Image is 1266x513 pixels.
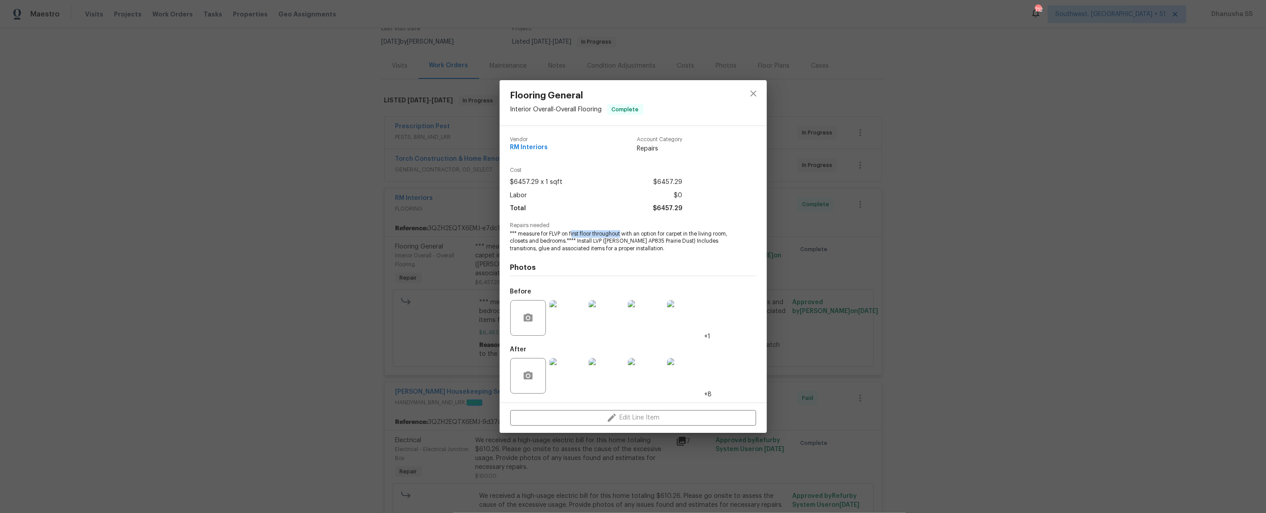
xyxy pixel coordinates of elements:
h5: After [510,346,527,353]
span: Repairs [637,144,682,153]
span: $0 [674,189,682,202]
button: close [743,83,764,104]
span: Repairs needed [510,223,756,228]
div: 712 [1035,5,1041,14]
span: Total [510,202,526,215]
span: Interior Overall - Overall Flooring [510,106,602,113]
span: Flooring General [510,91,643,101]
span: $6457.29 [653,176,682,189]
span: +8 [704,390,712,399]
span: +1 [704,332,711,341]
span: Account Category [637,137,682,142]
h4: Photos [510,263,756,272]
h5: Before [510,289,532,295]
span: Labor [510,189,527,202]
span: Cost [510,167,682,173]
span: Complete [608,105,643,114]
span: *** measure for FLVP on first floor throughout with an option for carpet in the living room, clos... [510,230,732,252]
span: $6457.29 x 1 sqft [510,176,563,189]
span: Vendor [510,137,548,142]
span: RM Interiors [510,144,548,151]
span: $6457.29 [653,202,682,215]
